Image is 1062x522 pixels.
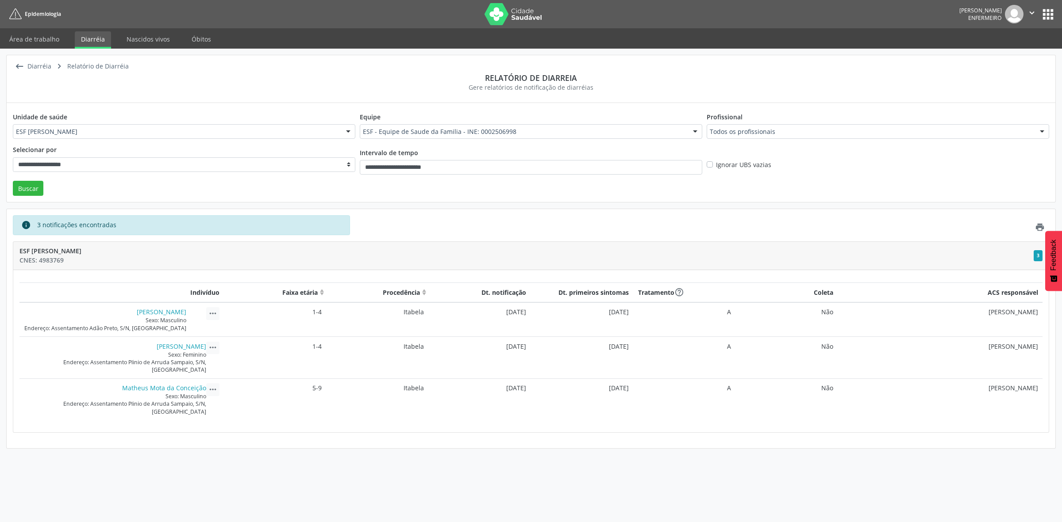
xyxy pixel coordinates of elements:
td: A [633,302,735,337]
td: [PERSON_NAME] [838,302,1043,337]
div: Faixa etária [229,288,318,297]
a: Epidemiologia [6,7,61,21]
i:  [208,385,218,394]
i:  [53,60,65,73]
td: A [633,378,735,420]
button: Feedback - Mostrar pesquisa [1045,231,1062,291]
div: Procedência [331,288,420,297]
div: Diarréia [26,60,53,73]
img: img [1005,5,1024,23]
div: Sexo: Feminino [24,351,206,358]
legend: Selecionar por [13,145,355,157]
i: info [21,220,31,230]
button: Buscar [13,181,43,196]
a: Área de trabalho [3,31,65,47]
td: [DATE] [531,378,633,420]
div: 3 notificações encontradas [37,220,116,230]
div: Endereço: Assentamento Plinio de Arruda Sampaio, S/N, [GEOGRAPHIC_DATA] [24,392,206,415]
span: ESF - Equipe de Saude da Familia - INE: 0002506998 [363,127,684,136]
div: Indivíduo [24,288,219,297]
td: Não [735,378,838,420]
td: 1-4 [224,337,326,378]
i:  [13,60,26,73]
div: Dt. primeiros sintomas [535,288,628,297]
td: [DATE] [429,302,531,337]
td: Itabela [327,337,429,378]
td: [DATE] [429,337,531,378]
td: Não [735,302,838,337]
label: Unidade de saúde [13,109,67,124]
button:  [1024,5,1040,23]
div: ACS responsável [843,288,1038,297]
div: Tratamento [638,288,674,297]
div: Relatório de Diarréia [65,60,130,73]
a: Diarréia [75,31,111,49]
td: Não [735,337,838,378]
span: Epidemiologia [25,10,61,18]
a: [PERSON_NAME] [157,342,206,351]
label: Equipe [360,109,381,124]
td: 5-9 [224,378,326,420]
a:  Relatório de Diarréia [53,60,130,73]
div: CNES: 4983769 [19,255,1034,265]
span: Todos os profissionais [710,127,1031,136]
td: [DATE] [531,337,633,378]
td: Itabela [327,302,429,337]
td: Itabela [327,378,429,420]
label: Profissional [707,109,743,124]
div: Dt. notificação [433,288,526,297]
span: Enfermeiro [968,14,1002,22]
a: Matheus Mota da Conceição [122,384,206,392]
div: Gere relatórios de notificação de diarréias [13,83,1049,92]
i:  [1027,8,1037,18]
td: [PERSON_NAME] [838,378,1043,420]
span: Feedback [1050,240,1058,271]
button: apps [1040,7,1056,22]
a: Óbitos [185,31,217,47]
i: Imprimir [1035,222,1045,232]
i:  [674,287,684,297]
td: 1-4 [224,302,326,337]
div: ESF [PERSON_NAME] [19,246,1034,255]
div: Coleta [740,288,833,297]
label: Intervalo de tempo [360,145,418,160]
div: Endereço: Assentamento Adão Preto, S/N, [GEOGRAPHIC_DATA] [24,316,186,331]
div: Sexo: Masculino [24,316,186,324]
a:  Diarréia [13,60,53,73]
td: [PERSON_NAME] [838,337,1043,378]
a: Nascidos vivos [120,31,176,47]
td: [DATE] [531,302,633,337]
div: Endereço: Assentamento Plinio de Arruda Sampaio, S/N, [GEOGRAPHIC_DATA] [24,351,206,373]
span: Notificações [1034,250,1043,261]
span: ESF [PERSON_NAME] [16,127,337,136]
div: Relatório de diarreia [13,73,1049,83]
div: Sexo: Masculino [24,392,206,400]
i:  [208,309,218,318]
a: [PERSON_NAME] [137,308,186,316]
td: A [633,337,735,378]
i:  [208,343,218,352]
label: Ignorar UBS vazias [716,160,771,169]
div: [PERSON_NAME] [959,7,1002,14]
td: [DATE] [429,378,531,420]
a:  [1035,222,1045,234]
